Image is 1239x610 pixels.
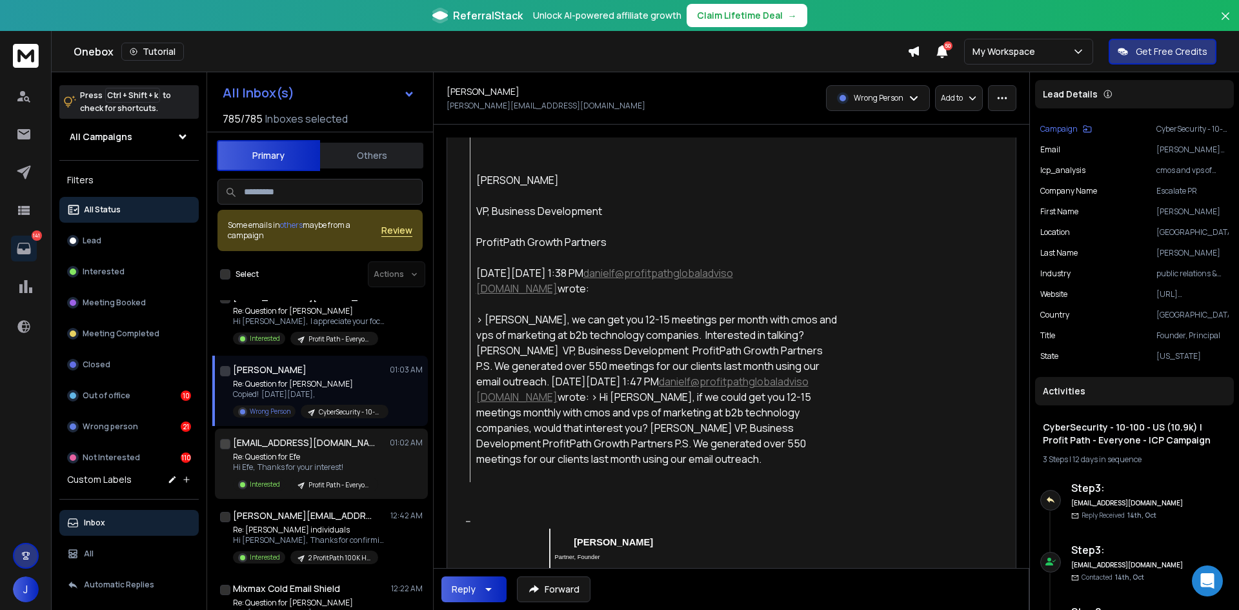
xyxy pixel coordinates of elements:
h1: [PERSON_NAME] [447,85,519,98]
button: Forward [517,576,590,602]
p: Interested [250,334,280,343]
span: → [788,9,797,22]
p: Inbox [84,518,105,528]
button: Lead [59,228,199,254]
p: Re: Question for [PERSON_NAME] [233,306,388,316]
p: Add to [941,93,963,103]
p: cmos and vps of marketing at b2b technology companies [1156,165,1229,176]
p: Wrong Person [250,407,290,416]
p: [URL][DOMAIN_NAME] [1156,289,1229,300]
p: Wrong Person [854,93,903,103]
p: website [1040,289,1067,300]
p: Contacted [1082,573,1144,582]
p: All Status [84,205,121,215]
h1: [PERSON_NAME] [233,363,307,376]
p: Automatic Replies [84,580,154,590]
button: Reply [441,576,507,602]
p: country [1040,310,1069,320]
p: 01:02 AM [390,438,423,448]
a: 141 [11,236,37,261]
span: 50 [943,41,952,50]
p: My Workspace [972,45,1040,58]
button: Interested [59,259,199,285]
p: First Name [1040,207,1078,217]
p: [GEOGRAPHIC_DATA] [1156,310,1229,320]
p: Wrong person [83,422,138,432]
button: Closed [59,352,199,378]
p: Meeting Booked [83,298,146,308]
p: Hi Efe, Thanks for your interest! [233,462,378,473]
p: Unlock AI-powered affiliate growth [533,9,681,22]
p: Profit Path - Everyone - ICP Campaign [308,334,370,344]
p: Re: Question for [PERSON_NAME] [233,379,388,389]
p: [PERSON_NAME] [1156,248,1229,258]
p: title [1040,330,1055,341]
div: 21 [181,422,191,432]
p: Company Name [1040,186,1097,196]
button: Tutorial [121,43,184,61]
h1: [EMAIL_ADDRESS][DOMAIN_NAME] [233,436,375,449]
div: | [1043,454,1226,465]
button: All Campaigns [59,124,199,150]
button: Wrong person21 [59,414,199,440]
p: Reply Received [1082,511,1156,520]
p: [US_STATE] [1156,351,1229,361]
div: Reply [452,583,476,596]
p: Out of office [83,391,130,401]
div: Some emails in maybe from a campaign [228,220,381,241]
p: state [1040,351,1058,361]
div: 10 [181,391,191,401]
p: Not Interested [83,452,140,463]
span: -- [465,514,471,528]
button: Not Interested110 [59,445,199,471]
h1: [PERSON_NAME][EMAIL_ADDRESS][DOMAIN_NAME] [233,509,375,522]
p: 01:03 AM [390,365,423,375]
p: Founder, Principal [1156,330,1229,341]
p: Re: [PERSON_NAME] individuals [233,525,388,535]
h6: Step 3 : [1071,542,1184,558]
h1: All Campaigns [70,130,132,143]
h3: Filters [59,171,199,189]
button: Get Free Credits [1109,39,1216,65]
button: Close banner [1217,8,1234,39]
h6: [EMAIL_ADDRESS][DOMAIN_NAME] [1071,498,1184,508]
p: Lead Details [1043,88,1098,101]
button: Inbox [59,510,199,536]
p: Profit Path - Everyone - ICP Campaign [308,480,370,490]
p: Interested [83,267,125,277]
span: ReferralStack [453,8,523,23]
span: [PERSON_NAME] [574,537,653,547]
button: J [13,576,39,602]
h6: [EMAIL_ADDRESS][DOMAIN_NAME] [1071,560,1184,570]
p: Interested [250,480,280,489]
label: Select [236,269,259,280]
button: Others [320,141,423,170]
button: Campaign [1040,124,1092,134]
p: Re: Question for Efe [233,452,378,462]
p: Interested [250,553,280,562]
button: Meeting Booked [59,290,199,316]
p: icp_analysis [1040,165,1085,176]
p: [PERSON_NAME][EMAIL_ADDRESS][DOMAIN_NAME] [1156,145,1229,155]
p: Campaign [1040,124,1078,134]
p: Re: Question for [PERSON_NAME] [233,598,388,608]
p: CyberSecurity - 10-100 - US (10.9k) | Profit Path - Everyone - ICP Campaign [319,407,381,417]
button: Review [381,224,412,237]
h3: Inboxes selected [265,111,348,127]
h3: Custom Labels [67,473,132,486]
p: Last Name [1040,248,1078,258]
h1: All Inbox(s) [223,86,294,99]
p: CyberSecurity - 10-100 - US (10.9k) | Profit Path - Everyone - ICP Campaign [1156,124,1229,134]
span: Partner, Founder [554,554,599,560]
h1: Mixmax Cold Email Shield [233,582,340,595]
button: Automatic Replies [59,572,199,598]
p: [PERSON_NAME][EMAIL_ADDRESS][DOMAIN_NAME] [447,101,645,111]
p: Copied! [DATE][DATE], [233,389,388,400]
blockquote: [PERSON_NAME], who's in charge of business development or marketing at [GEOGRAPHIC_DATA] PR? Let ... [470,33,842,482]
p: Press to check for shortcuts. [80,89,171,115]
button: All Inbox(s) [212,80,425,106]
button: All Status [59,197,199,223]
